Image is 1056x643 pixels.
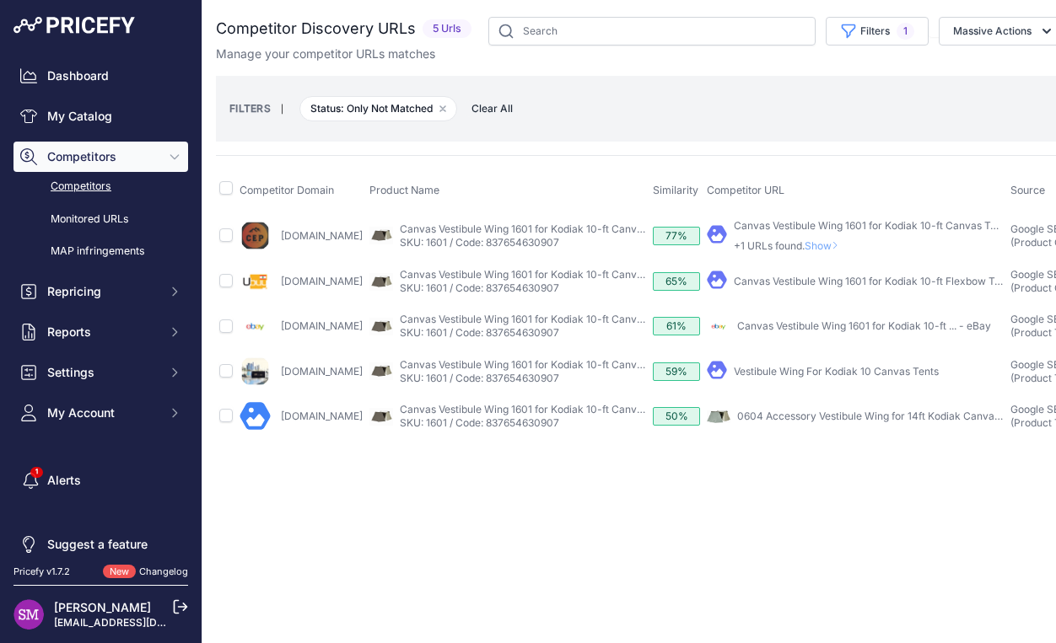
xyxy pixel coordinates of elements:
[653,317,700,335] div: 61%
[47,364,158,381] span: Settings
[281,410,363,422] a: [DOMAIN_NAME]
[488,17,816,46] input: Search
[13,101,188,131] a: My Catalog
[281,319,363,332] a: [DOMAIN_NAME]
[653,184,698,196] span: Similarity
[13,317,188,347] button: Reports
[897,23,914,40] span: 1
[13,237,188,266] a: MAP infringements
[734,365,939,378] a: Vestibule Wing For Kodiak 10 Canvas Tents
[653,227,700,245] div: 77%
[826,17,929,46] button: Filters1
[400,222,839,235] a: Canvas Vestibule Wing 1601 for Kodiak 10-ft Canvas Tents - Canvas (natural beige) - 10 Feet
[13,142,188,172] button: Competitors
[734,239,1004,253] p: +1 URLs found.
[423,19,471,39] span: 5 Urls
[13,205,188,234] a: Monitored URLs
[281,275,363,287] a: [DOMAIN_NAME]
[13,357,188,388] button: Settings
[47,405,158,421] span: My Account
[400,358,839,371] a: Canvas Vestibule Wing 1601 for Kodiak 10-ft Canvas Tents - Canvas (natural beige) - 10 Feet
[47,148,158,165] span: Competitors
[229,102,271,115] small: FILTERS
[13,61,188,560] nav: Sidebar
[103,565,136,579] span: New
[13,398,188,428] button: My Account
[400,372,559,384] a: SKU: 1601 / Code: 837654630907
[737,410,1028,422] a: 0604 Accessory Vestibule Wing for 14ft Kodiak Canvas Tents
[400,281,559,294] a: SKU: 1601 / Code: 837654630907
[216,17,416,40] h2: Competitor Discovery URLs
[13,61,188,91] a: Dashboard
[281,365,363,378] a: [DOMAIN_NAME]
[400,416,559,429] a: SKU: 1601 / Code: 837654630907
[13,172,188,201] a: Competitors
[54,600,151,614] a: [PERSON_NAME]
[653,272,700,291] div: 65%
[400,313,839,325] a: Canvas Vestibule Wing 1601 for Kodiak 10-ft Canvas Tents - Canvas (natural beige) - 10 Feet
[400,403,839,415] a: Canvas Vestibule Wing 1601 for Kodiak 10-ft Canvas Tents - Canvas (natural beige) - 10 Feet
[139,565,188,577] a: Changelog
[13,17,135,34] img: Pricefy Logo
[13,565,70,579] div: Pricefy v1.7.2
[734,219,1010,232] a: Canvas Vestibule Wing 1601 for Kodiak 10-ft Canvas Tents
[271,104,294,114] small: |
[369,184,439,196] span: Product Name
[13,276,188,307] button: Repricing
[400,236,559,249] a: SKU: 1601 / Code: 837654630907
[805,239,845,252] span: Show
[47,324,158,340] span: Reports
[400,268,839,281] a: Canvas Vestibule Wing 1601 for Kodiak 10-ft Canvas Tents - Canvas (natural beige) - 10 Feet
[240,184,334,196] span: Competitor Domain
[400,326,559,339] a: SKU: 1601 / Code: 837654630907
[707,184,784,196] span: Competitor URL
[463,100,521,117] button: Clear All
[299,96,457,121] span: Status: Only Not Matched
[216,46,435,62] p: Manage your competitor URLs matches
[13,465,188,496] a: Alerts
[737,319,991,332] a: Canvas Vestibule Wing 1601 for Kodiak 10-ft ... - eBay
[47,283,158,300] span: Repricing
[653,407,700,426] div: 50%
[734,275,1015,287] a: Canvas Vestibule Wing 1601 for Kodiak 10-ft Flexbow Tents
[54,616,230,629] a: [EMAIL_ADDRESS][DOMAIN_NAME]
[13,529,188,560] a: Suggest a feature
[653,362,700,381] div: 59%
[1010,184,1045,196] span: Source
[281,229,363,242] a: [DOMAIN_NAME]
